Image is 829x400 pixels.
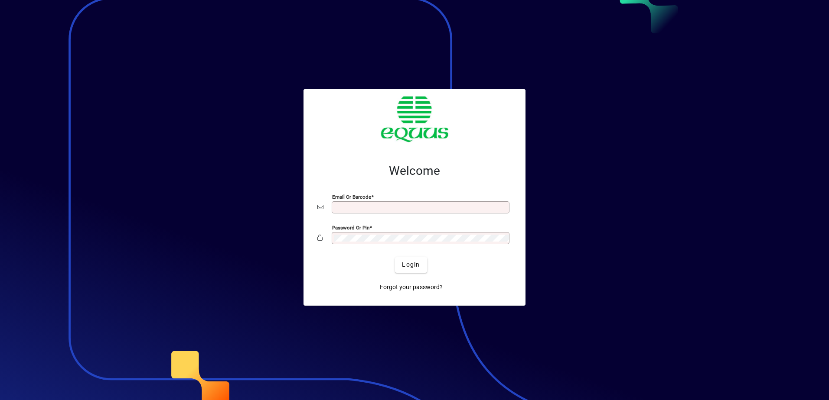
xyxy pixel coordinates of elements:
button: Login [395,257,427,273]
h2: Welcome [317,164,512,178]
a: Forgot your password? [376,280,446,295]
span: Login [402,260,420,269]
mat-label: Password or Pin [332,224,369,230]
mat-label: Email or Barcode [332,194,371,200]
span: Forgot your password? [380,283,443,292]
